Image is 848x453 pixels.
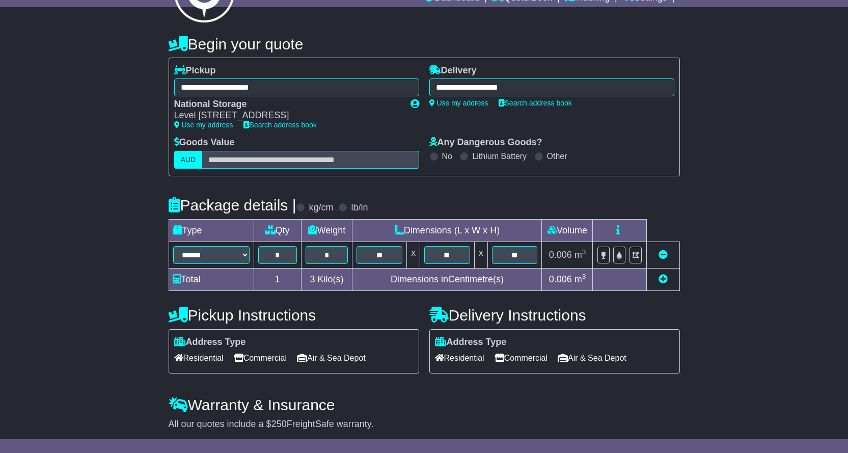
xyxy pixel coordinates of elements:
span: Residential [435,350,484,366]
sup: 3 [582,248,586,256]
label: Address Type [174,337,246,348]
td: Volume [542,219,593,242]
a: Search address book [499,99,572,107]
h4: Begin your quote [169,36,680,52]
td: Kilo(s) [301,268,352,290]
a: Remove this item [659,250,668,260]
span: Commercial [234,350,287,366]
label: kg/cm [309,202,333,214]
span: Air & Sea Depot [297,350,366,366]
h4: Delivery Instructions [429,307,680,324]
td: Type [169,219,254,242]
a: Use my address [174,121,233,129]
td: x [474,242,487,268]
span: Air & Sea Depot [558,350,626,366]
td: 1 [254,268,301,290]
td: Dimensions (L x W x H) [352,219,542,242]
span: m [575,250,586,260]
span: 3 [310,274,315,284]
td: Qty [254,219,301,242]
a: Add new item [659,274,668,284]
span: m [575,274,586,284]
span: 0.006 [549,250,572,260]
sup: 3 [582,273,586,280]
span: 250 [271,419,287,429]
label: Other [547,151,567,161]
a: Use my address [429,99,488,107]
label: Goods Value [174,137,235,148]
label: lb/in [351,202,368,214]
label: Delivery [429,65,477,76]
span: 0.006 [549,274,572,284]
td: x [407,242,420,268]
label: Lithium Battery [472,151,527,161]
label: Any Dangerous Goods? [429,137,542,148]
h4: Warranty & Insurance [169,396,680,413]
div: National Storage [174,99,400,110]
label: AUD [174,151,203,169]
label: Pickup [174,65,216,76]
h4: Pickup Instructions [169,307,419,324]
span: Residential [174,350,224,366]
td: Weight [301,219,352,242]
td: Total [169,268,254,290]
label: No [442,151,452,161]
label: Address Type [435,337,507,348]
span: Commercial [495,350,548,366]
div: All our quotes include a $ FreightSafe warranty. [169,419,680,430]
a: Search address book [243,121,317,129]
h4: Package details | [169,197,296,214]
td: Dimensions in Centimetre(s) [352,268,542,290]
div: Level [STREET_ADDRESS] [174,110,400,121]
